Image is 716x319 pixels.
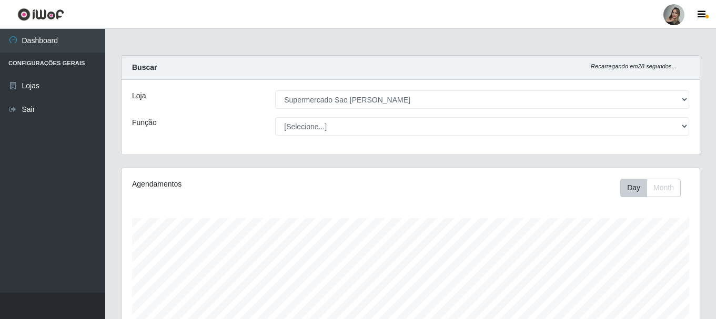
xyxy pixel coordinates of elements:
i: Recarregando em 28 segundos... [591,63,677,69]
div: Toolbar with button groups [620,179,689,197]
label: Loja [132,90,146,101]
strong: Buscar [132,63,157,71]
button: Month [647,179,681,197]
button: Day [620,179,647,197]
div: First group [620,179,681,197]
label: Função [132,117,157,128]
div: Agendamentos [132,179,355,190]
img: CoreUI Logo [17,8,64,21]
